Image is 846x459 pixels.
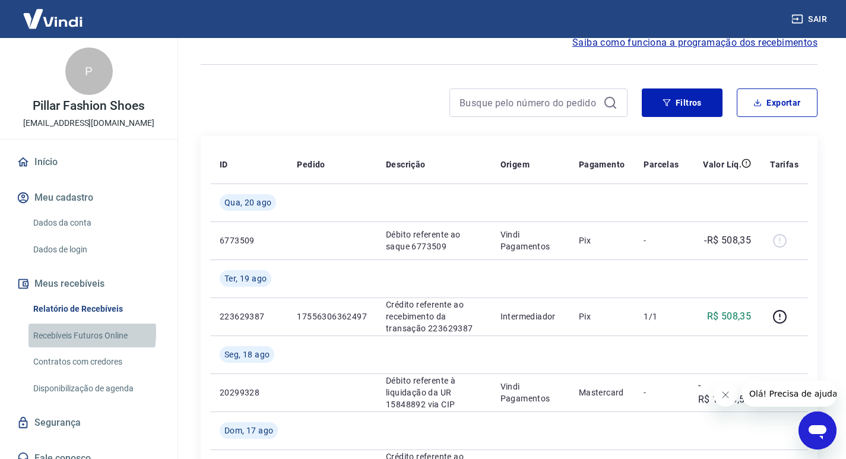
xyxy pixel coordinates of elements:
a: Saiba como funciona a programação dos recebimentos [572,36,818,50]
span: Dom, 17 ago [224,425,273,436]
a: Início [14,149,163,175]
p: ID [220,159,228,170]
p: -R$ 508,35 [704,233,751,248]
button: Filtros [642,88,723,117]
p: Pillar Fashion Shoes [33,100,145,112]
p: Descrição [386,159,426,170]
p: Pagamento [579,159,625,170]
p: Vindi Pagamentos [500,381,560,404]
p: -R$ 1.533,56 [698,378,752,407]
p: Mastercard [579,387,625,398]
p: Tarifas [770,159,799,170]
p: R$ 508,35 [707,309,752,324]
img: Vindi [14,1,91,37]
p: Pix [579,235,625,246]
button: Meus recebíveis [14,271,163,297]
a: Segurança [14,410,163,436]
button: Exportar [737,88,818,117]
p: Pix [579,311,625,322]
p: [EMAIL_ADDRESS][DOMAIN_NAME] [23,117,154,129]
p: Intermediador [500,311,560,322]
span: Ter, 19 ago [224,273,267,284]
p: 1/1 [644,311,679,322]
p: Valor Líq. [703,159,742,170]
p: Débito referente à liquidação da UR 15848892 via CIP [386,375,481,410]
iframe: Fechar mensagem [714,383,737,407]
a: Dados da conta [28,211,163,235]
span: Qua, 20 ago [224,197,271,208]
p: - [644,235,679,246]
p: Vindi Pagamentos [500,229,560,252]
span: Olá! Precisa de ajuda? [7,8,100,18]
button: Meu cadastro [14,185,163,211]
p: Crédito referente ao recebimento da transação 223629387 [386,299,481,334]
a: Relatório de Recebíveis [28,297,163,321]
p: 6773509 [220,235,278,246]
p: Débito referente ao saque 6773509 [386,229,481,252]
span: Seg, 18 ago [224,349,270,360]
div: P [65,48,113,95]
p: 17556306362497 [297,311,367,322]
iframe: Mensagem da empresa [742,381,837,407]
p: Origem [500,159,530,170]
p: 223629387 [220,311,278,322]
a: Recebíveis Futuros Online [28,324,163,348]
button: Sair [789,8,832,30]
input: Busque pelo número do pedido [460,94,598,112]
p: Parcelas [644,159,679,170]
iframe: Botão para abrir a janela de mensagens [799,411,837,449]
p: Pedido [297,159,325,170]
a: Contratos com credores [28,350,163,374]
a: Dados de login [28,238,163,262]
p: - [644,387,679,398]
p: 20299328 [220,387,278,398]
a: Disponibilização de agenda [28,376,163,401]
